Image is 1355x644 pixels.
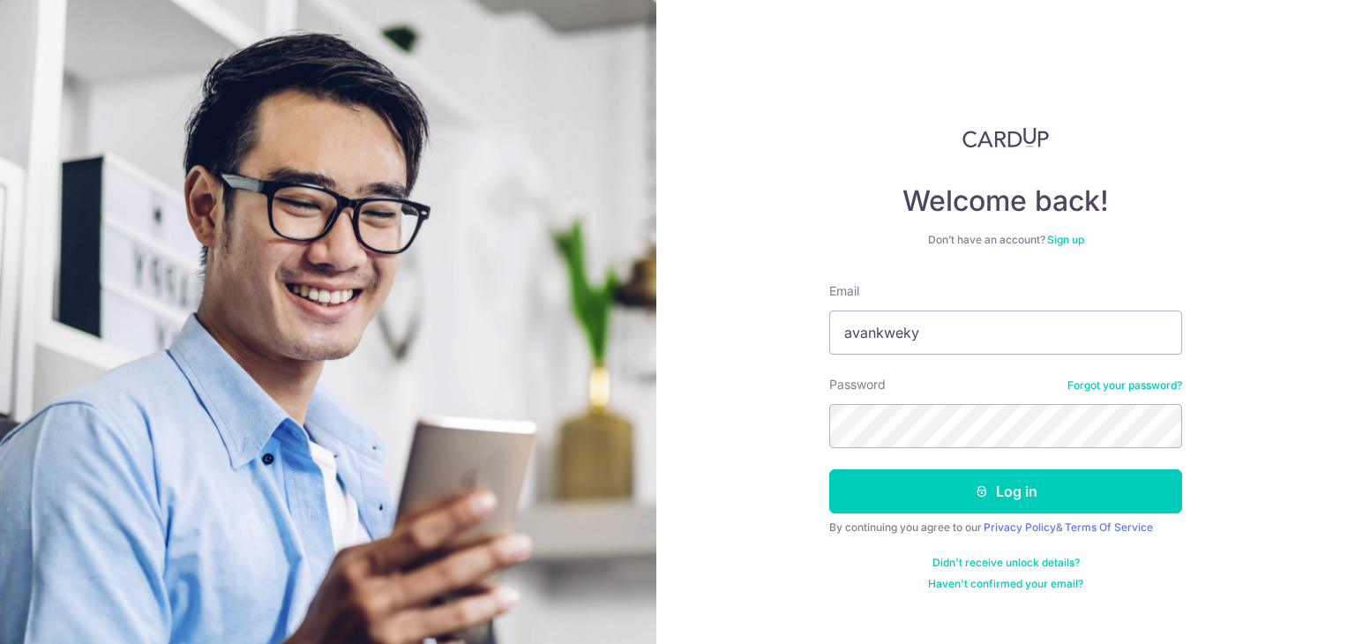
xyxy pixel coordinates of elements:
[1065,520,1153,534] a: Terms Of Service
[1067,378,1182,393] a: Forgot your password?
[829,282,859,300] label: Email
[829,233,1182,247] div: Don’t have an account?
[928,577,1083,591] a: Haven't confirmed your email?
[829,469,1182,513] button: Log in
[829,183,1182,219] h4: Welcome back!
[829,311,1182,355] input: Enter your Email
[829,376,886,393] label: Password
[1047,233,1084,246] a: Sign up
[932,556,1080,570] a: Didn't receive unlock details?
[829,520,1182,535] div: By continuing you agree to our &
[984,520,1056,534] a: Privacy Policy
[962,127,1049,148] img: CardUp Logo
